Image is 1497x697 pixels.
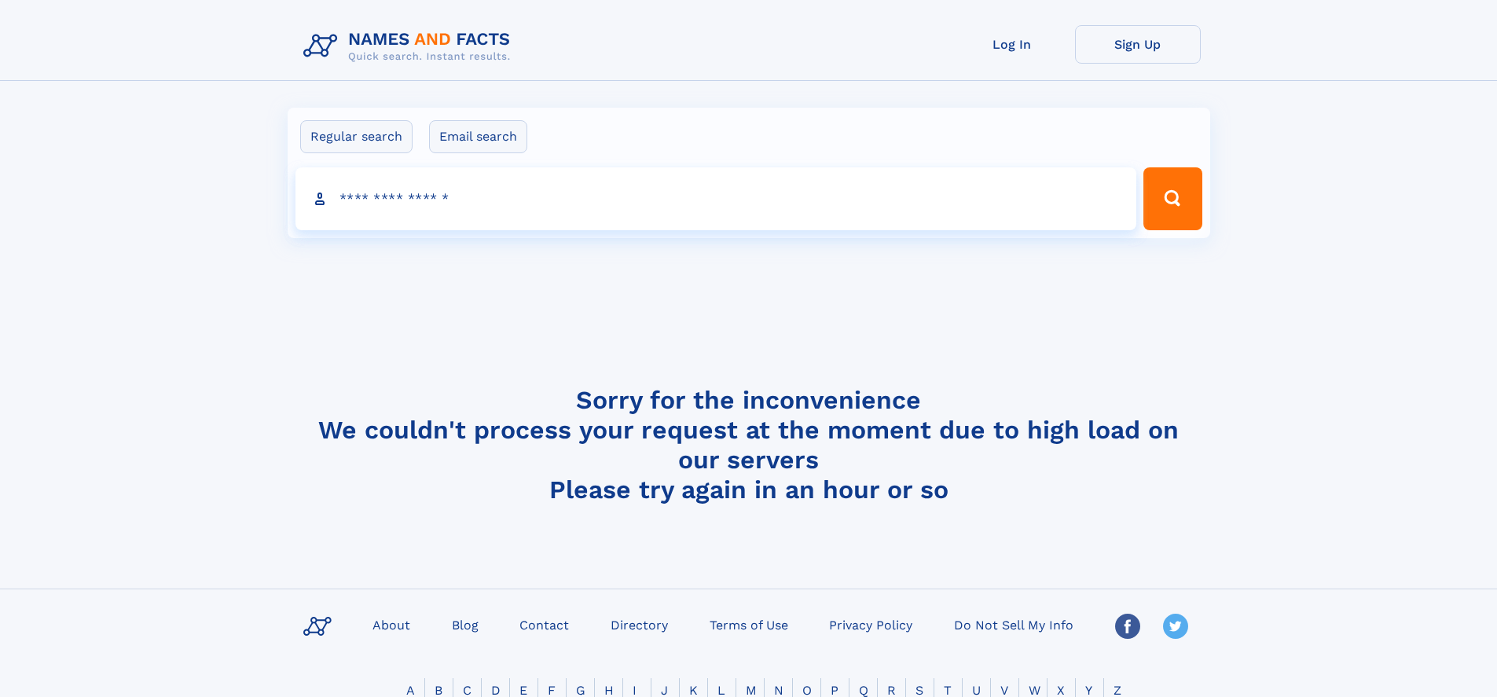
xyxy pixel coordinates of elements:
img: Logo Names and Facts [297,25,523,68]
img: Twitter [1163,614,1188,639]
a: Do Not Sell My Info [948,613,1080,636]
label: Regular search [300,120,413,153]
button: Search Button [1143,167,1202,230]
input: search input [295,167,1137,230]
a: Sign Up [1075,25,1201,64]
a: About [366,613,416,636]
a: Privacy Policy [823,613,919,636]
a: Terms of Use [703,613,794,636]
a: Contact [513,613,575,636]
label: Email search [429,120,527,153]
img: Facebook [1115,614,1140,639]
a: Log In [949,25,1075,64]
a: Blog [446,613,485,636]
a: Directory [604,613,674,636]
h4: Sorry for the inconvenience We couldn't process your request at the moment due to high load on ou... [297,385,1201,504]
